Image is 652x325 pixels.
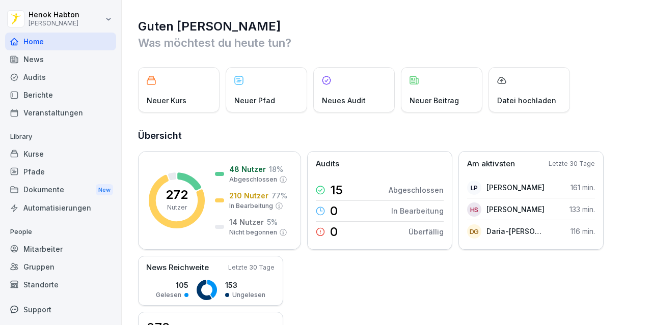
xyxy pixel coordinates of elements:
[229,175,277,184] p: Abgeschlossen
[229,190,268,201] p: 210 Nutzer
[467,158,515,170] p: Am aktivsten
[147,95,186,106] p: Neuer Kurs
[5,199,116,217] a: Automatisierungen
[267,217,278,227] p: 5 %
[389,185,444,195] p: Abgeschlossen
[330,205,338,217] p: 0
[138,129,637,143] h2: Übersicht
[391,205,444,216] p: In Bearbeitung
[330,226,338,238] p: 0
[5,276,116,293] a: Standorte
[5,104,116,122] a: Veranstaltungen
[138,18,637,35] h1: Guten [PERSON_NAME]
[96,184,113,196] div: New
[234,95,275,106] p: Neuer Pfad
[156,280,188,290] p: 105
[330,184,343,196] p: 15
[5,86,116,104] a: Berichte
[5,181,116,199] div: Dokumente
[225,280,265,290] p: 153
[166,189,188,201] p: 272
[486,182,545,193] p: [PERSON_NAME]
[497,95,556,106] p: Datei hochladen
[271,190,287,201] p: 77 %
[570,226,595,237] p: 116 min.
[316,158,339,170] p: Audits
[228,263,275,272] p: Letzte 30 Tage
[146,262,209,274] p: News Reichweite
[138,35,637,51] p: Was möchtest du heute tun?
[5,258,116,276] a: Gruppen
[467,181,481,195] div: LP
[5,301,116,318] div: Support
[486,204,545,215] p: [PERSON_NAME]
[5,50,116,68] a: News
[570,182,595,193] p: 161 min.
[229,164,266,174] p: 48 Nutzer
[156,290,181,300] p: Gelesen
[29,11,79,19] p: Henok Habton
[5,68,116,86] a: Audits
[232,290,265,300] p: Ungelesen
[5,224,116,240] p: People
[29,20,79,27] p: [PERSON_NAME]
[5,145,116,163] a: Kurse
[229,201,273,211] p: In Bearbeitung
[5,240,116,258] a: Mitarbeiter
[269,164,283,174] p: 18 %
[569,204,595,215] p: 133 min.
[167,203,187,212] p: Nutzer
[5,181,116,199] a: DokumenteNew
[410,95,459,106] p: Neuer Beitrag
[5,163,116,181] a: Pfade
[5,129,116,145] p: Library
[5,33,116,50] a: Home
[486,226,545,237] p: Daria-[PERSON_NAME]
[229,217,264,227] p: 14 Nutzer
[467,202,481,217] div: HS
[409,226,444,237] p: Überfällig
[467,224,481,239] div: DG
[549,159,595,168] p: Letzte 30 Tage
[322,95,366,106] p: Neues Audit
[229,228,277,237] p: Nicht begonnen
